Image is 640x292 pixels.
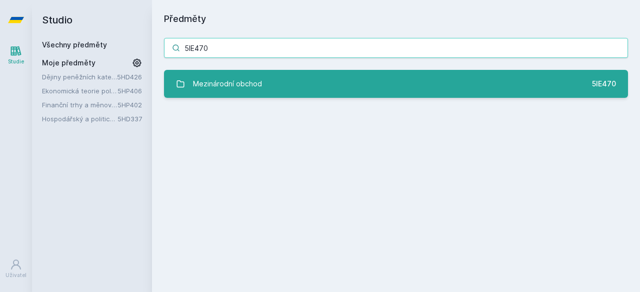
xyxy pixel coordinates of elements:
[2,40,30,70] a: Studie
[117,115,142,123] a: 5HD337
[42,115,233,123] font: Hospodářský a politický vývoj Dálného východu ve 20. století
[117,73,142,81] a: 5HD426
[42,14,72,26] font: Studio
[42,100,117,110] a: Finanční trhy a měnová politika
[8,58,24,64] font: Studie
[193,79,262,88] font: Mezinárodní obchod
[42,40,107,49] a: Všechny předměty
[42,114,117,124] a: Hospodářský a politický vývoj Dálného východu ve 20. století
[117,87,142,95] a: 5HP406
[2,254,30,284] a: Uživatel
[42,86,117,96] a: Ekonomická teorie politiky
[164,70,628,98] a: Mezinárodní obchod 5IE470
[42,101,140,109] font: Finanční trhy a měnová politika
[164,38,628,58] input: Název nebo ident předmětu…
[117,101,142,109] a: 5HP402
[42,87,123,95] font: Ekonomická teorie politiky
[5,272,26,278] font: Uživatel
[42,72,117,82] a: Dějiny peněžních kategorií a institucí
[592,79,616,88] font: 5IE470
[42,73,157,81] font: Dějiny peněžních kategorií a institucí
[164,13,206,24] font: Předměty
[42,58,95,67] font: Moje předměty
